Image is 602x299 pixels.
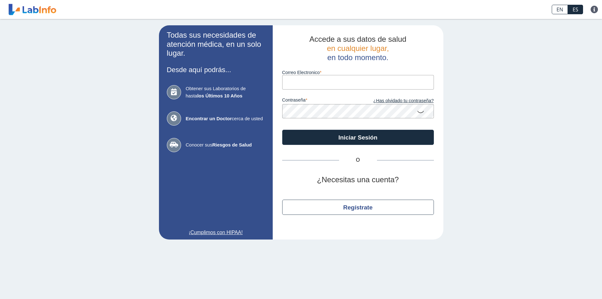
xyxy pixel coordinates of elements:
[358,97,434,104] a: ¿Has olvidado tu contraseña?
[167,31,265,58] h2: Todas sus necesidades de atención médica, en un solo lugar.
[212,142,252,147] b: Riesgos de Salud
[197,93,242,98] b: los Últimos 10 Años
[186,116,232,121] b: Encontrar un Doctor
[282,175,434,184] h2: ¿Necesitas una cuenta?
[167,229,265,236] a: ¡Cumplimos con HIPAA!
[309,35,406,43] span: Accede a sus datos de salud
[339,156,377,164] span: O
[327,53,388,62] span: en todo momento.
[282,200,434,215] button: Regístrate
[282,70,434,75] label: Correo Electronico
[282,130,434,145] button: Iniciar Sesión
[186,115,265,122] span: cerca de usted
[167,66,265,74] h3: Desde aquí podrás...
[186,85,265,99] span: Obtener sus Laboratorios de hasta
[186,141,265,149] span: Conocer sus
[282,97,358,104] label: contraseña
[552,5,568,14] a: EN
[568,5,583,14] a: ES
[327,44,389,53] span: en cualquier lugar,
